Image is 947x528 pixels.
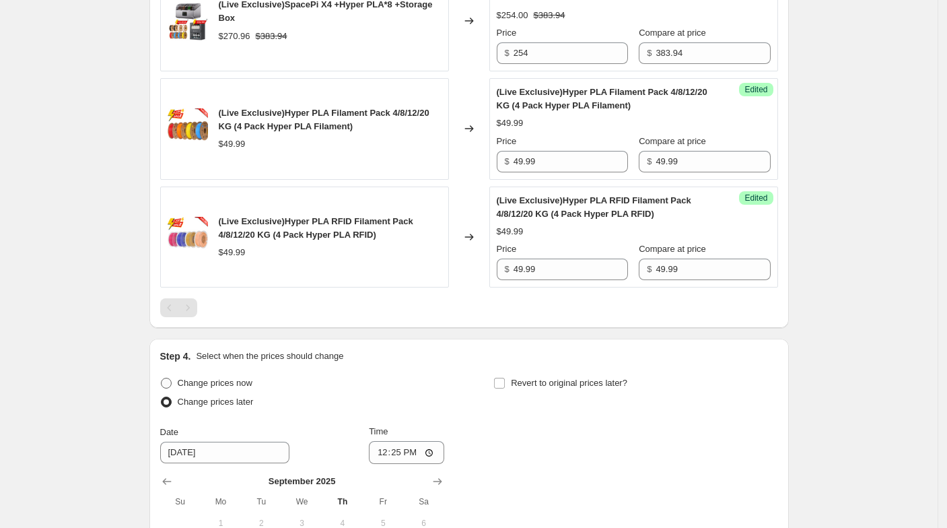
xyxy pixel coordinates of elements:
div: $49.99 [219,246,246,259]
span: $ [505,48,510,58]
div: $254.00 [497,9,528,22]
span: Compare at price [639,136,706,146]
div: $49.99 [497,117,524,130]
span: Mo [206,496,236,507]
th: Wednesday [281,491,322,513]
button: Show previous month, August 2025 [157,472,176,491]
th: Friday [363,491,403,513]
input: 12:00 [369,441,444,464]
span: Fr [368,496,398,507]
strike: $383.94 [256,30,287,43]
span: Sa [409,496,438,507]
span: (Live Exclusive)Hyper PLA Filament Pack 4/8/12/20 KG (4 Pack Hyper PLA Filament) [219,108,429,131]
span: Edited [744,193,767,203]
div: $49.99 [219,137,246,151]
strike: $383.94 [534,9,565,22]
div: $49.99 [497,225,524,238]
span: Price [497,244,517,254]
input: 9/18/2025 [160,442,289,463]
th: Sunday [160,491,201,513]
span: Price [497,28,517,38]
span: We [287,496,316,507]
span: Tu [246,496,276,507]
span: (Live Exclusive)Hyper PLA RFID Filament Pack 4/8/12/20 KG (4 Pack Hyper PLA RFID) [219,216,413,240]
span: Th [328,496,357,507]
span: $ [505,264,510,274]
span: $ [505,156,510,166]
span: Price [497,136,517,146]
nav: Pagination [160,298,197,317]
span: Revert to original prices later? [511,378,627,388]
div: $270.96 [219,30,250,43]
span: Compare at price [639,28,706,38]
span: Compare at price [639,244,706,254]
th: Monday [201,491,241,513]
span: Time [369,426,388,436]
span: Edited [744,84,767,95]
img: 11_02_131bbb1a-3ba1-4707-864d-840da699fcf5_80x.png [168,108,208,149]
th: Saturday [403,491,444,513]
span: Change prices now [178,378,252,388]
span: $ [647,48,652,58]
span: $ [647,264,652,274]
img: 20250903-154219_80x.png [168,1,208,41]
h2: Step 4. [160,350,191,363]
p: Select when the prices should change [196,350,343,363]
th: Tuesday [241,491,281,513]
span: (Live Exclusive)Hyper PLA RFID Filament Pack 4/8/12/20 KG (4 Pack Hyper PLA RFID) [497,195,691,219]
img: 11_01_1_7c1671a1-1d71-4c77-9964-dc55202c52cd_80x.png [168,217,208,257]
span: (Live Exclusive)Hyper PLA Filament Pack 4/8/12/20 KG (4 Pack Hyper PLA Filament) [497,87,707,110]
span: $ [647,156,652,166]
button: Show next month, October 2025 [428,472,447,491]
span: Su [166,496,195,507]
span: Date [160,427,178,437]
span: Change prices later [178,397,254,407]
th: Thursday [322,491,363,513]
